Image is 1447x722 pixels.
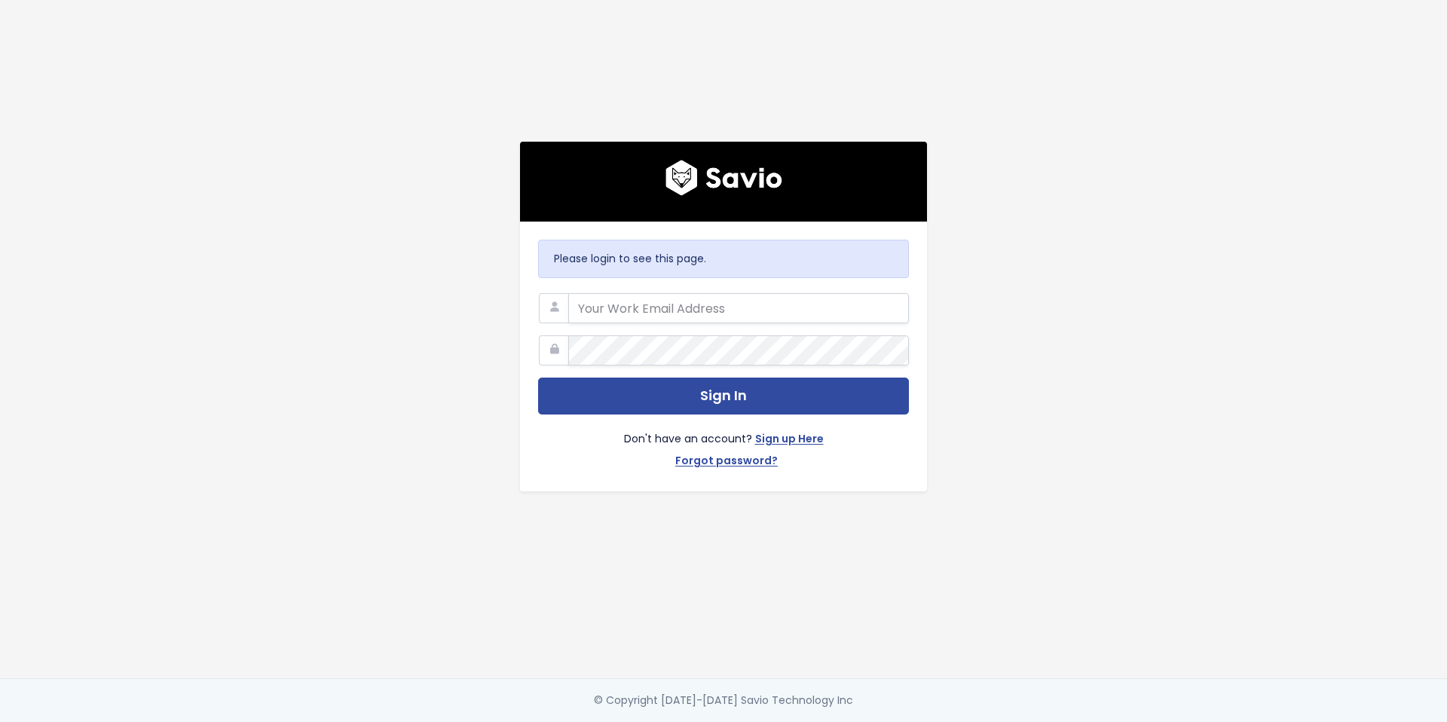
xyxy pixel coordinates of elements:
[755,430,824,451] a: Sign up Here
[538,378,909,415] button: Sign In
[554,249,893,268] p: Please login to see this page.
[594,691,853,710] div: © Copyright [DATE]-[DATE] Savio Technology Inc
[538,415,909,473] div: Don't have an account?
[568,293,909,323] input: Your Work Email Address
[675,451,778,473] a: Forgot password?
[665,160,782,196] img: logo600x187.a314fd40982d.png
